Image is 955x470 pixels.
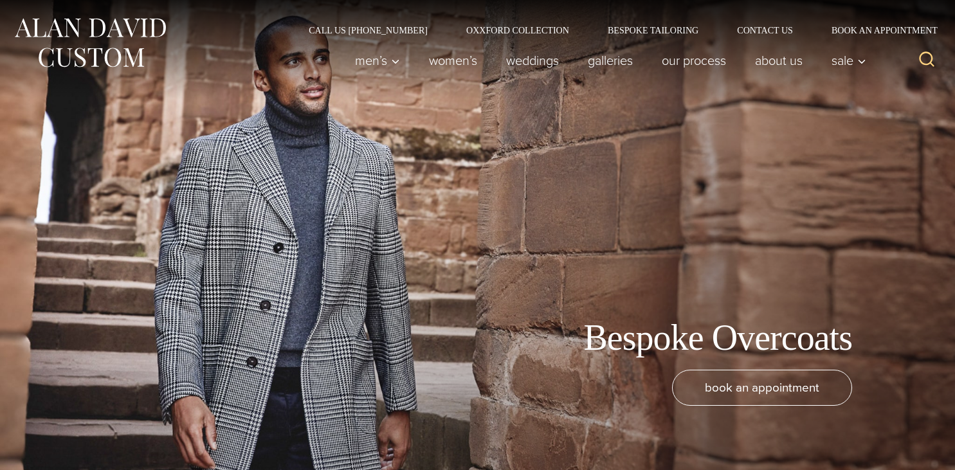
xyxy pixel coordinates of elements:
[355,54,400,67] span: Men’s
[588,26,718,35] a: Bespoke Tailoring
[911,45,942,76] button: View Search Form
[672,370,852,406] a: book an appointment
[812,26,942,35] a: Book an Appointment
[741,48,817,73] a: About Us
[415,48,492,73] a: Women’s
[583,316,852,359] h1: Bespoke Overcoats
[289,26,447,35] a: Call Us [PHONE_NUMBER]
[648,48,741,73] a: Our Process
[832,54,866,67] span: Sale
[574,48,648,73] a: Galleries
[492,48,574,73] a: weddings
[705,378,819,397] span: book an appointment
[718,26,812,35] a: Contact Us
[341,48,873,73] nav: Primary Navigation
[289,26,942,35] nav: Secondary Navigation
[447,26,588,35] a: Oxxford Collection
[13,14,167,71] img: Alan David Custom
